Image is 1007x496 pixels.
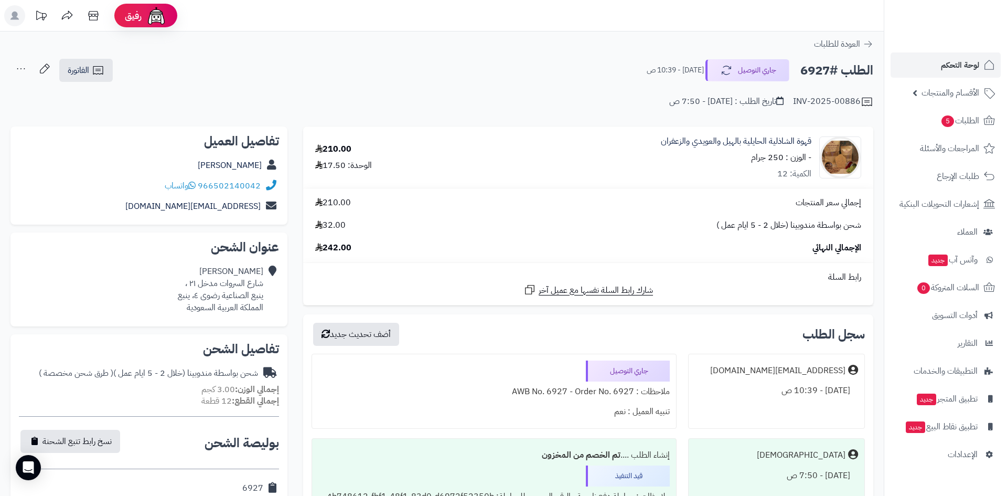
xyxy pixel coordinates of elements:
span: أدوات التسويق [932,308,978,323]
div: تنبيه العميل : نعم [318,402,670,422]
a: تطبيق المتجرجديد [891,386,1001,411]
strong: إجمالي الوزن: [235,383,279,396]
b: تم الخصم من المخزون [542,449,620,461]
a: وآتس آبجديد [891,247,1001,272]
div: الوحدة: 17.50 [315,160,372,172]
a: [EMAIL_ADDRESS][DOMAIN_NAME] [125,200,261,213]
span: جديد [906,421,925,433]
a: تحديثات المنصة [28,5,54,29]
div: ملاحظات : AWB No. 6927 - Order No. 6927 [318,382,670,402]
a: الفاتورة [59,59,113,82]
span: وآتس آب [927,252,978,267]
div: قيد التنفيذ [586,466,670,487]
img: 1704009880-WhatsApp%20Image%202023-12-31%20at%209.42.12%20AM%20(1)-90x90.jpeg [820,136,861,178]
span: طلبات الإرجاع [937,169,979,184]
div: [PERSON_NAME] شارع السروات مدخل ٢١ ، ينبع الصناعية رضوى ٤، ينبع المملكة العربية السعودية [178,266,263,313]
a: [PERSON_NAME] [198,159,262,172]
h2: تفاصيل العميل [19,135,279,147]
a: طلبات الإرجاع [891,164,1001,189]
a: 966502140042 [198,180,261,192]
span: نسخ رابط تتبع الشحنة [42,435,112,448]
div: [EMAIL_ADDRESS][DOMAIN_NAME] [710,365,845,377]
img: logo-2.png [936,8,997,30]
a: تطبيق نقاط البيعجديد [891,414,1001,439]
span: شارك رابط السلة نفسها مع عميل آخر [539,284,653,297]
small: 12 قطعة [201,395,279,407]
h2: تفاصيل الشحن [19,343,279,355]
span: الإعدادات [948,447,978,462]
span: لوحة التحكم [941,58,979,72]
div: رابط السلة [307,271,869,283]
span: العملاء [957,225,978,239]
small: 3.00 كجم [201,383,279,396]
span: 0 [917,282,930,294]
span: جديد [917,394,936,405]
span: 210.00 [315,197,351,209]
div: إنشاء الطلب .... [318,445,670,466]
h2: عنوان الشحن [19,241,279,254]
small: - الوزن : 250 جرام [751,151,811,164]
div: شحن بواسطة مندوبينا (خلال 2 - 5 ايام عمل ) [39,367,258,379]
a: شارك رابط السلة نفسها مع عميل آخر [523,283,653,297]
span: شحن بواسطة مندوبينا (خلال 2 - 5 ايام عمل ) [716,219,861,231]
a: الطلبات5 [891,108,1001,133]
div: [DEMOGRAPHIC_DATA] [757,449,845,461]
button: أضف تحديث جديد [313,323,399,346]
div: الكمية: 12 [777,168,811,180]
span: العودة للطلبات [814,38,860,50]
a: قهوة الشاذلية الحايلية بالهيل والعويدي والزعفران [661,135,811,147]
span: تطبيق المتجر [916,392,978,406]
span: 5 [941,115,955,128]
div: تاريخ الطلب : [DATE] - 7:50 ص [669,96,784,108]
span: إشعارات التحويلات البنكية [899,197,979,212]
a: التطبيقات والخدمات [891,358,1001,384]
span: جديد [928,255,948,266]
a: أدوات التسويق [891,303,1001,328]
span: المراجعات والأسئلة [920,141,979,156]
div: [DATE] - 7:50 ص [695,466,858,486]
span: 32.00 [315,219,346,231]
div: 6927 [242,482,263,494]
a: السلات المتروكة0 [891,275,1001,300]
span: إجمالي سعر المنتجات [796,197,861,209]
small: [DATE] - 10:39 ص [647,65,704,76]
div: جاري التوصيل [586,361,670,382]
a: لوحة التحكم [891,52,1001,78]
span: التطبيقات والخدمات [914,364,978,378]
a: المراجعات والأسئلة [891,136,1001,161]
span: التقارير [958,336,978,351]
div: [DATE] - 10:39 ص [695,381,858,401]
a: الإعدادات [891,442,1001,467]
div: 210.00 [315,143,351,155]
h2: بوليصة الشحن [205,437,279,449]
button: نسخ رابط تتبع الشحنة [20,430,120,453]
img: ai-face.png [146,5,167,26]
span: السلات المتروكة [916,280,979,295]
h3: سجل الطلب [802,328,865,341]
a: العملاء [891,219,1001,245]
a: واتساب [165,180,196,192]
span: الإجمالي النهائي [812,242,861,254]
span: الأقسام والمنتجات [922,86,979,100]
strong: إجمالي القطع: [232,395,279,407]
span: الفاتورة [68,64,89,77]
span: رفيق [125,9,142,22]
div: INV-2025-00886 [793,96,873,108]
button: جاري التوصيل [705,59,789,81]
span: ( طرق شحن مخصصة ) [39,367,113,379]
a: العودة للطلبات [814,38,873,50]
a: التقارير [891,331,1001,356]
span: تطبيق نقاط البيع [905,419,978,434]
h2: الطلب #6927 [800,60,873,81]
span: 242.00 [315,242,351,254]
div: Open Intercom Messenger [16,455,41,480]
a: إشعارات التحويلات البنكية [891,192,1001,217]
span: الطلبات [940,113,979,128]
